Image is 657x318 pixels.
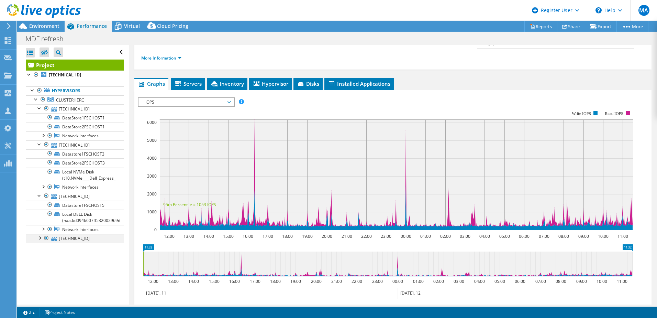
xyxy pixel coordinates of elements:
text: 10:00 [598,233,608,239]
text: 02:00 [433,278,444,284]
text: 02:00 [440,233,450,239]
text: 17:00 [262,233,273,239]
text: 20:00 [311,278,321,284]
text: 09:00 [578,233,589,239]
text: 06:00 [519,233,529,239]
span: Performance [77,23,107,29]
text: 06:00 [514,278,525,284]
a: DataStore2FSCHOST3 [26,158,124,167]
span: Installed Applications [328,80,390,87]
text: 10:00 [596,278,607,284]
text: Read IOPS [605,111,623,116]
a: Datastore1FSCHOST3 [26,149,124,158]
span: Disks [297,80,319,87]
a: Reports [524,21,557,32]
text: 95th Percentile = 1053 IOPS [163,202,216,208]
text: 4000 [147,155,157,161]
text: 07:00 [535,278,546,284]
a: Export [585,21,617,32]
a: Project Notes [40,308,80,317]
svg: \n [595,7,602,13]
span: Graphs [138,80,165,87]
text: 21:00 [341,233,352,239]
text: 03:00 [453,278,464,284]
text: 16:00 [229,278,240,284]
text: 6000 [147,119,157,125]
a: 2 [19,308,40,317]
a: Network Interfaces [26,225,124,234]
text: 21:00 [331,278,342,284]
a: CLUSTERHERC [26,95,124,104]
a: Hypervisors [26,86,124,95]
text: 16:00 [242,233,253,239]
span: MA [638,5,649,16]
text: 01:00 [420,233,431,239]
text: Write IOPS [572,111,591,116]
a: Local NVMe Disk (t10.NVMe____Dell_Express_ [26,168,124,183]
a: Project [26,60,124,71]
text: 05:00 [494,278,505,284]
text: 23:00 [380,233,391,239]
text: 05:00 [499,233,510,239]
text: 13:00 [168,278,178,284]
span: Cloud Pricing [157,23,188,29]
span: IOPS [142,98,230,106]
a: More [616,21,648,32]
text: 18:00 [270,278,280,284]
text: 2000 [147,191,157,197]
text: 00:00 [400,233,411,239]
h1: MDF refresh [22,35,74,43]
text: 14:00 [188,278,199,284]
span: Environment [29,23,59,29]
a: [TECHNICAL_ID] [26,234,124,243]
a: [TECHNICAL_ID] [26,140,124,149]
text: 08:00 [558,233,569,239]
text: 03:00 [459,233,470,239]
a: DataStore1FSCHOST1 [26,113,124,122]
a: Datastore1FSCHOST5 [26,201,124,210]
a: [TECHNICAL_ID] [26,104,124,113]
text: 12:00 [147,278,158,284]
text: 08:00 [555,278,566,284]
text: 23:00 [372,278,382,284]
text: 11:00 [617,233,628,239]
text: 22:00 [351,278,362,284]
text: 01:00 [413,278,423,284]
text: 04:00 [474,278,485,284]
text: 09:00 [576,278,587,284]
span: Servers [174,80,202,87]
text: 19:00 [290,278,301,284]
text: 18:00 [282,233,292,239]
text: 07:00 [538,233,549,239]
text: 19:00 [302,233,312,239]
text: 00:00 [392,278,403,284]
a: [TECHNICAL_ID] [26,71,124,79]
text: 20:00 [321,233,332,239]
span: Inventory [210,80,244,87]
text: 14:00 [203,233,214,239]
text: 04:00 [479,233,490,239]
text: 13:00 [183,233,194,239]
a: Share [557,21,585,32]
text: 1000 [147,209,157,215]
b: [TECHNICAL_ID] [49,72,81,78]
a: Network Interfaces [26,131,124,140]
text: 11:00 [616,278,627,284]
text: 5000 [147,137,157,143]
a: Network Interfaces [26,183,124,192]
text: 17:00 [249,278,260,284]
a: DataStore2FSCHOST1 [26,123,124,131]
text: 12:00 [164,233,174,239]
text: 15:00 [209,278,219,284]
span: Virtual [124,23,140,29]
text: 22:00 [361,233,371,239]
text: 0 [154,227,157,233]
a: More Information [141,55,181,61]
span: Hypervisor [253,80,288,87]
a: Local DELL Disk (naa.6d0946607ff532002969d [26,210,124,225]
span: CLUSTERHERC [56,97,84,103]
text: 15:00 [223,233,233,239]
text: 3000 [147,173,157,179]
a: [TECHNICAL_ID] [26,192,124,201]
